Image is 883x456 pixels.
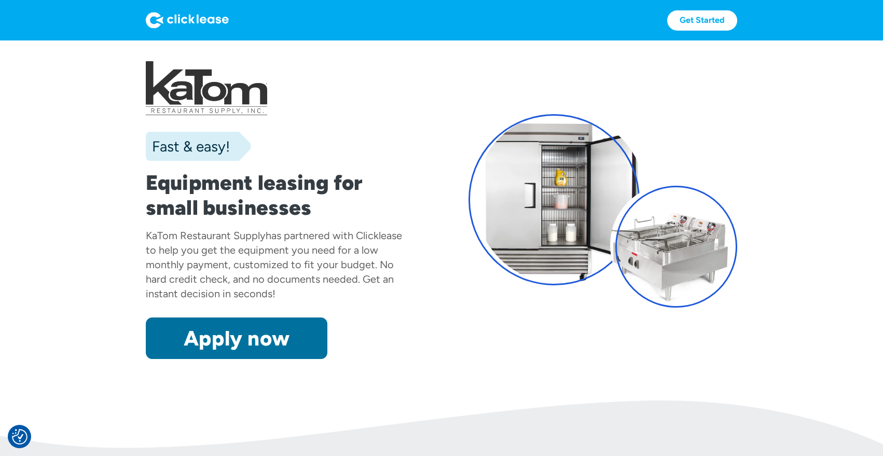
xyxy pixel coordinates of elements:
[12,429,27,445] button: Consent Preferences
[146,136,230,157] div: Fast & easy!
[146,229,402,300] div: has partnered with Clicklease to help you get the equipment you need for a low monthly payment, c...
[146,170,415,220] h1: Equipment leasing for small businesses
[146,229,266,242] div: KaTom Restaurant Supply
[146,317,327,359] a: Apply now
[12,429,27,445] img: Revisit consent button
[146,12,229,29] img: Logo
[667,10,737,31] a: Get Started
